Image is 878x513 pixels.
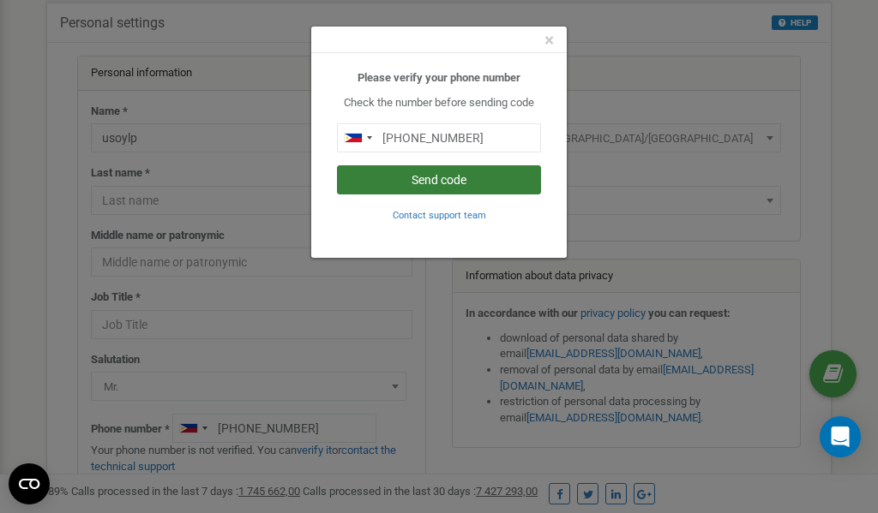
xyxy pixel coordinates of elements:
button: Send code [337,165,541,194]
a: Contact support team [393,208,486,221]
input: 0905 123 4567 [337,123,541,152]
div: Open Intercom Messenger [820,416,861,457]
span: × [544,30,554,51]
small: Contact support team [393,210,486,221]
p: Check the number before sending code [337,95,541,111]
button: Close [544,32,554,50]
b: Please verify your phone number [358,71,520,84]
div: Telephone country code [338,124,377,152]
button: Open CMP widget [9,463,50,504]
